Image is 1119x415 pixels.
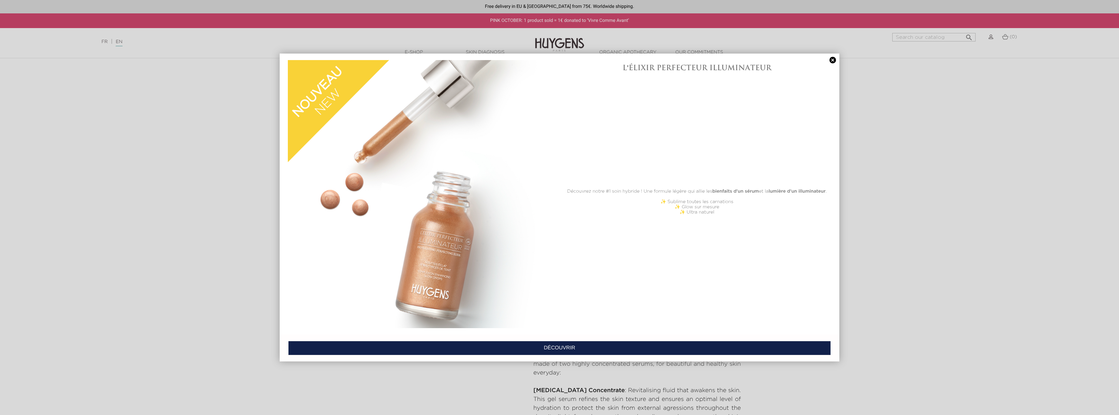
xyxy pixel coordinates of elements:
[768,189,826,194] b: lumière d'un illuminateur
[712,189,759,194] b: bienfaits d'un sérum
[563,63,831,72] h1: L'ÉLIXIR PERFECTEUR ILLUMINATEUR
[563,204,831,210] p: ✨ Glow sur mesure
[563,210,831,215] p: ✨ Ultra naturel
[563,189,831,194] p: Découvrez notre #1 soin hybride ! Une formule légère qui allie les et la .
[288,341,831,355] a: DÉCOUVRIR
[563,199,831,204] p: ✨ Sublime toutes les carnations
